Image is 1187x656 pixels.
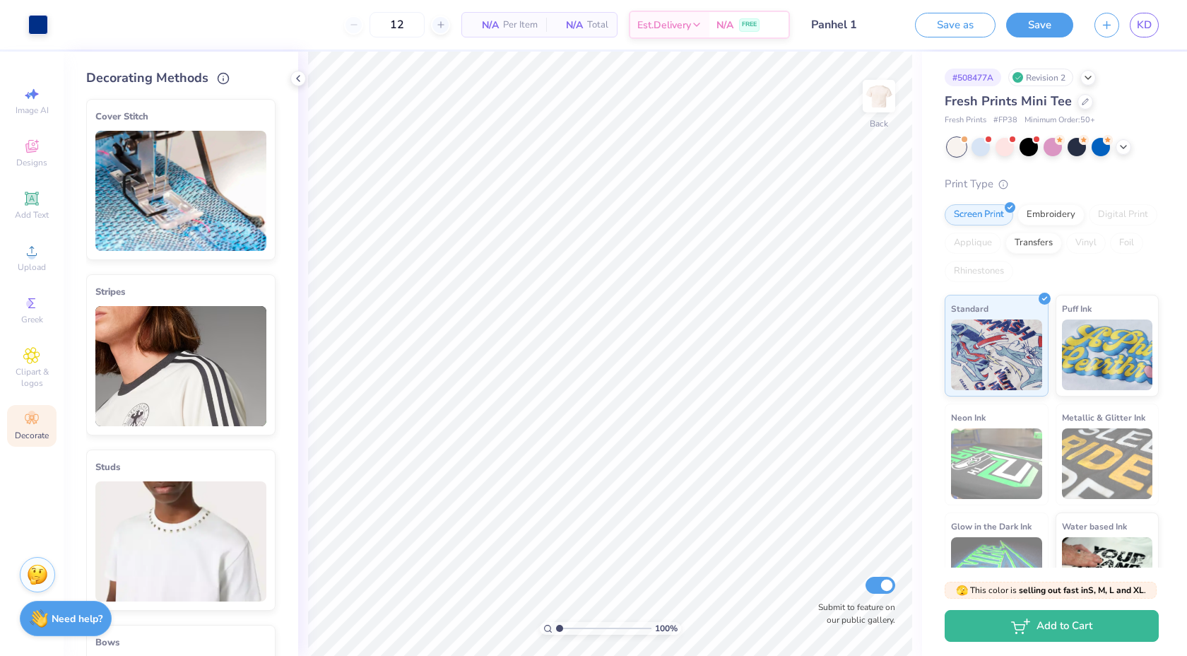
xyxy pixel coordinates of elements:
[637,18,691,33] span: Est. Delivery
[915,13,996,37] button: Save as
[1137,17,1152,33] span: KD
[1024,115,1095,127] span: Minimum Order: 50 +
[1089,204,1157,225] div: Digital Print
[95,634,266,651] div: Bows
[716,18,733,33] span: N/A
[951,519,1032,534] span: Glow in the Dark Ink
[865,82,893,110] img: Back
[956,584,968,597] span: 🫣
[15,209,49,221] span: Add Text
[945,204,1013,225] div: Screen Print
[1017,204,1085,225] div: Embroidery
[951,320,1042,390] img: Standard
[951,537,1042,608] img: Glow in the Dark Ink
[951,410,986,425] span: Neon Ink
[1006,13,1073,37] button: Save
[742,20,757,30] span: FREE
[1008,69,1073,86] div: Revision 2
[1062,320,1153,390] img: Puff Ink
[7,366,57,389] span: Clipart & logos
[16,105,49,116] span: Image AI
[945,233,1001,254] div: Applique
[503,18,538,33] span: Per Item
[1062,301,1092,316] span: Puff Ink
[555,18,583,33] span: N/A
[587,18,608,33] span: Total
[945,93,1072,110] span: Fresh Prints Mini Tee
[945,69,1001,86] div: # 508477A
[1062,537,1153,608] img: Water based Ink
[945,610,1159,642] button: Add to Cart
[945,115,986,127] span: Fresh Prints
[1005,233,1062,254] div: Transfers
[655,622,678,635] span: 100 %
[1019,585,1144,596] strong: selling out fast in S, M, L and XL
[801,11,904,39] input: Untitled Design
[95,131,266,251] img: Cover Stitch
[1062,428,1153,499] img: Metallic & Glitter Ink
[95,283,266,300] div: Stripes
[1066,233,1106,254] div: Vinyl
[370,12,425,37] input: – –
[951,428,1042,499] img: Neon Ink
[945,261,1013,282] div: Rhinestones
[1110,233,1143,254] div: Foil
[870,117,888,130] div: Back
[21,314,43,325] span: Greek
[951,301,988,316] span: Standard
[956,584,1146,597] span: This color is .
[945,176,1159,192] div: Print Type
[1062,519,1127,534] span: Water based Ink
[471,18,499,33] span: N/A
[52,612,102,626] strong: Need help?
[95,306,266,426] img: Stripes
[18,262,46,273] span: Upload
[16,157,47,168] span: Designs
[1062,410,1145,425] span: Metallic & Glitter Ink
[95,108,266,125] div: Cover Stitch
[95,481,266,602] img: Studs
[1130,13,1159,37] a: KD
[86,69,276,88] div: Decorating Methods
[95,459,266,476] div: Studs
[993,115,1017,127] span: # FP38
[810,601,895,626] label: Submit to feature on our public gallery.
[15,430,49,441] span: Decorate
